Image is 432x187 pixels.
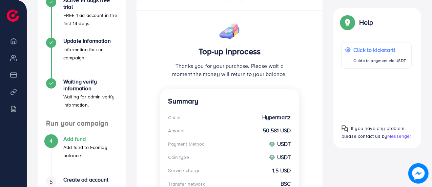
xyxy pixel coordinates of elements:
h3: Top-up inprocess [168,46,291,56]
p: Guide to payment via USDT [353,57,406,65]
strong: Hypermartz [262,113,291,121]
strong: 1.5 USD [272,167,291,174]
h4: Add fund [63,136,118,142]
h4: Run your campaign [38,119,126,128]
li: Waiting verify information [38,78,126,119]
h4: Update Information [63,38,118,44]
p: Add fund to Ecomdy balance [63,143,118,160]
div: Service charge [168,167,201,174]
h4: Summary [168,97,291,106]
p: FREE 1 ad account in the first 14 days. [63,11,118,27]
strong: 50.581 USD [263,127,291,134]
strong: USDT [277,153,291,161]
img: logo [7,10,19,22]
img: Popup guide [342,125,348,132]
span: If you have any problem, please contact us by [342,125,406,139]
div: Payment Method [168,141,205,147]
span: 5 [49,178,53,186]
img: coin [269,142,275,148]
img: image [408,163,429,184]
p: Thanks you for your purchase. Please wait a moment the money will return to your balance. [168,62,291,78]
p: Click to kickstart! [353,46,406,54]
strong: USDT [277,140,291,148]
p: Information for run campaign. [63,45,118,62]
div: Coin type [168,154,189,161]
h4: Create ad account [63,176,118,183]
div: Amount [168,127,185,134]
div: Client [168,114,181,121]
span: Messenger [387,133,411,139]
img: Popup guide [342,16,354,29]
img: success [219,19,241,41]
li: Add fund [38,136,126,176]
h4: Waiting verify information [63,78,118,91]
p: Waiting for admin verify information. [63,93,118,109]
p: Help [359,18,373,26]
img: coin [269,155,275,161]
span: 4 [49,137,53,145]
li: Update Information [38,38,126,78]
